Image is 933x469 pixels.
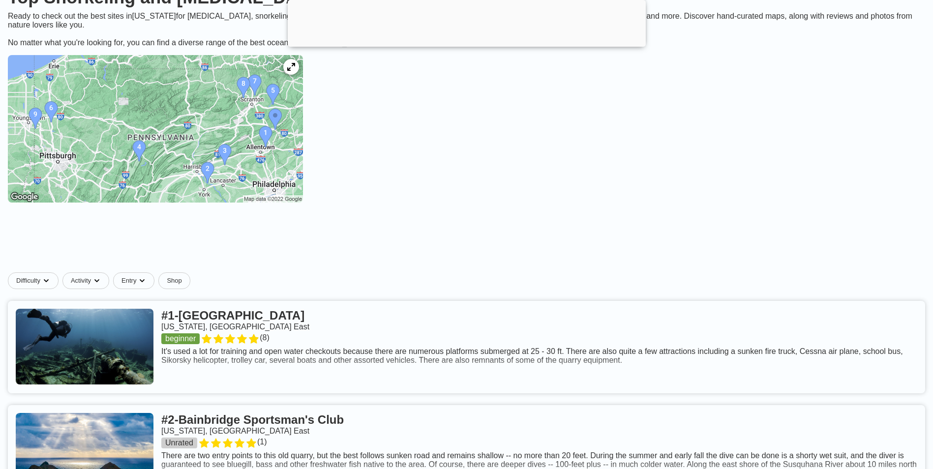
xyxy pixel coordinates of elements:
[8,55,303,203] img: Pennsylvania dive site map
[62,272,113,289] button: Activitydropdown caret
[121,277,136,285] span: Entry
[42,277,50,285] img: dropdown caret
[16,277,40,285] span: Difficulty
[93,277,101,285] img: dropdown caret
[158,272,190,289] a: Shop
[71,277,91,285] span: Activity
[113,272,158,289] button: Entrydropdown caret
[8,272,62,289] button: Difficultydropdown caret
[138,277,146,285] img: dropdown caret
[228,220,705,264] iframe: Advertisement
